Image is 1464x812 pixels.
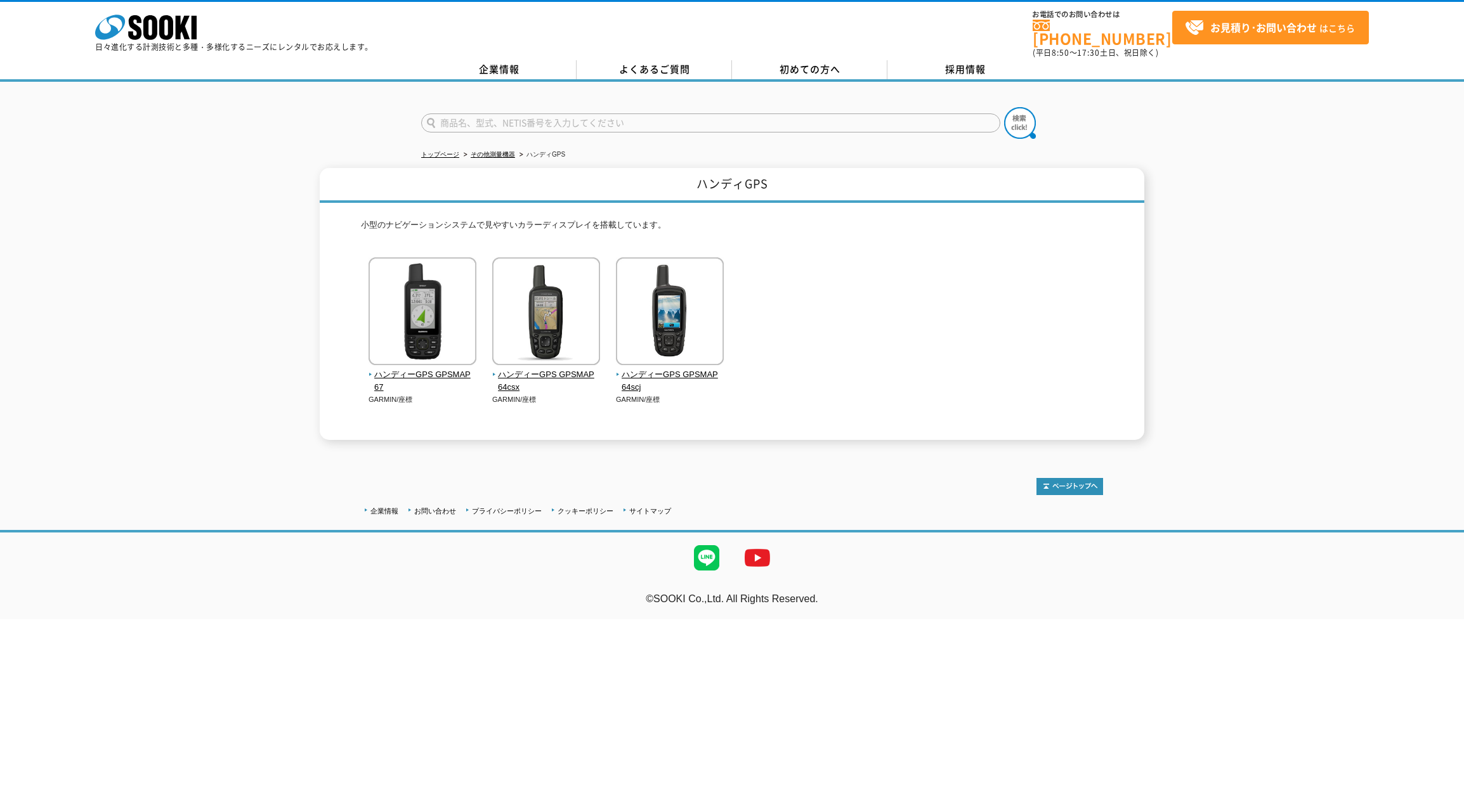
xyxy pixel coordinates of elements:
a: ハンディーGPS GPSMAP 64csx [492,356,601,394]
span: お電話でのお問い合わせは [1033,11,1172,18]
span: 8:50 [1052,47,1069,58]
span: 初めての方へ [780,62,840,76]
h1: ハンディGPS [320,168,1144,203]
a: お見積り･お問い合わせはこちら [1172,11,1369,44]
span: ハンディーGPS GPSMAP 67 [369,368,477,395]
a: 企業情報 [370,507,398,515]
img: LINE [681,532,732,583]
p: 小型のナビゲーションシステムで見やすいカラーディスプレイを搭載しています。 [361,219,1103,238]
input: 商品名、型式、NETIS番号を入力してください [421,113,1000,132]
span: 17:30 [1077,47,1100,58]
span: (平日 ～ 土日、祝日除く) [1033,47,1158,58]
p: GARMIN/座標 [616,394,724,405]
a: その他測量機器 [471,151,515,158]
img: ハンディーGPS GPSMAP 64csx [492,257,600,368]
a: サイトマップ [629,507,671,515]
span: はこちら [1185,18,1355,37]
a: よくあるご質問 [577,60,732,79]
a: 企業情報 [421,60,577,79]
a: お問い合わせ [414,507,456,515]
a: 採用情報 [887,60,1043,79]
p: GARMIN/座標 [369,394,477,405]
a: ハンディーGPS GPSMAP 67 [369,356,477,394]
a: [PHONE_NUMBER] [1033,20,1172,46]
img: ハンディーGPS GPSMAP 64scj [616,257,724,368]
p: GARMIN/座標 [492,394,601,405]
span: ハンディーGPS GPSMAP 64csx [492,368,601,395]
strong: お見積り･お問い合わせ [1210,20,1317,35]
img: トップページへ [1036,478,1103,495]
p: 日々進化する計測技術と多種・多様化するニーズにレンタルでお応えします。 [95,43,373,51]
span: ハンディーGPS GPSMAP 64scj [616,368,724,395]
img: btn_search.png [1004,107,1036,139]
a: クッキーポリシー [558,507,613,515]
img: ハンディーGPS GPSMAP 67 [369,257,476,368]
a: トップページ [421,151,459,158]
a: 初めての方へ [732,60,887,79]
a: テストMail [1415,607,1464,617]
a: プライバシーポリシー [472,507,542,515]
li: ハンディGPS [517,148,565,162]
a: ハンディーGPS GPSMAP 64scj [616,356,724,394]
img: YouTube [732,532,783,583]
